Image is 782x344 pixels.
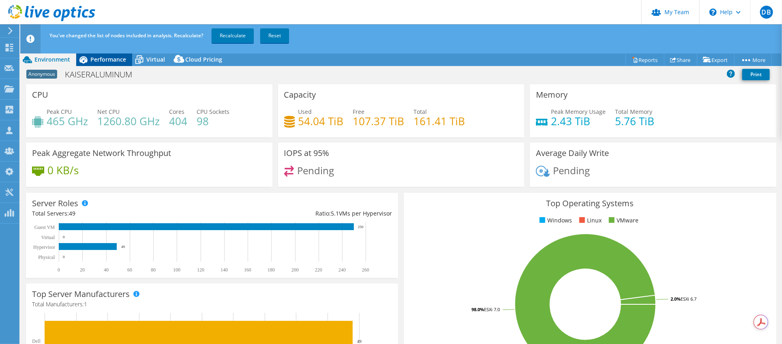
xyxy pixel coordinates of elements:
[197,117,229,126] h4: 98
[47,117,88,126] h4: 465 GHz
[80,267,85,273] text: 20
[315,267,322,273] text: 220
[49,32,203,39] span: You've changed the list of nodes included in analysis. Recalculate?
[553,164,590,177] span: Pending
[298,117,344,126] h4: 54.04 TiB
[626,53,664,66] a: Reports
[284,149,330,158] h3: IOPS at 95%
[244,267,251,273] text: 160
[63,255,65,259] text: 0
[26,70,57,79] span: Anonymous
[268,267,275,273] text: 180
[146,56,165,63] span: Virtual
[615,117,654,126] h4: 5.76 TiB
[709,9,717,16] svg: \n
[32,300,392,309] h4: Total Manufacturers:
[284,90,316,99] h3: Capacity
[34,56,70,63] span: Environment
[339,267,346,273] text: 240
[185,56,222,63] span: Cloud Pricing
[197,267,204,273] text: 120
[353,108,365,115] span: Free
[34,224,55,230] text: Guest VM
[32,149,171,158] h3: Peak Aggregate Network Throughput
[169,117,187,126] h4: 404
[61,70,145,79] h1: KAISERALUMINUM
[536,90,568,99] h3: Memory
[197,108,229,115] span: CPU Sockets
[63,235,65,239] text: 0
[681,296,696,302] tspan: ESXi 6.7
[358,225,364,229] text: 250
[671,296,681,302] tspan: 2.0%
[551,108,606,115] span: Peak Memory Usage
[362,267,369,273] text: 260
[484,306,500,312] tspan: ESXi 7.0
[69,209,75,217] span: 49
[471,306,484,312] tspan: 98.0%
[212,28,254,43] a: Recalculate
[32,90,48,99] h3: CPU
[58,267,60,273] text: 0
[615,108,652,115] span: Total Memory
[97,117,160,126] h4: 1260.80 GHz
[32,199,78,208] h3: Server Roles
[32,209,212,218] div: Total Servers:
[104,267,109,273] text: 40
[297,164,334,177] span: Pending
[357,339,362,344] text: 49
[291,267,299,273] text: 200
[298,108,312,115] span: Used
[538,216,572,225] li: Windows
[173,267,180,273] text: 100
[84,300,87,308] span: 1
[90,56,126,63] span: Performance
[734,53,772,66] a: More
[414,108,427,115] span: Total
[664,53,697,66] a: Share
[97,108,120,115] span: Net CPU
[414,117,465,126] h4: 161.41 TiB
[536,149,609,158] h3: Average Daily Write
[353,117,405,126] h4: 107.37 TiB
[47,166,79,175] h4: 0 KB/s
[121,245,125,249] text: 49
[742,69,770,80] a: Print
[169,108,184,115] span: Cores
[32,338,41,344] text: Dell
[760,6,773,19] span: DB
[410,199,770,208] h3: Top Operating Systems
[38,254,55,260] text: Physical
[331,209,339,217] span: 5.1
[41,235,55,240] text: Virtual
[697,53,735,66] a: Export
[127,267,132,273] text: 60
[47,108,72,115] span: Peak CPU
[212,209,392,218] div: Ratio: VMs per Hypervisor
[607,216,638,225] li: VMware
[577,216,602,225] li: Linux
[260,28,289,43] a: Reset
[32,290,130,299] h3: Top Server Manufacturers
[221,267,228,273] text: 140
[151,267,156,273] text: 80
[551,117,606,126] h4: 2.43 TiB
[33,244,55,250] text: Hypervisor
